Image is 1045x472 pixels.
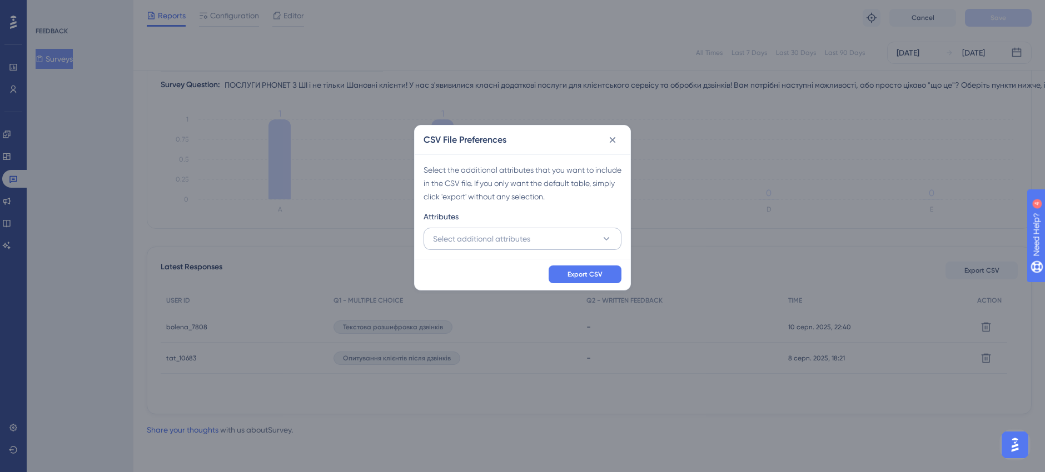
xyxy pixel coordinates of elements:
span: Export CSV [568,270,603,279]
div: 4 [77,6,81,14]
span: Need Help? [26,3,69,16]
iframe: UserGuiding AI Assistant Launcher [998,428,1032,461]
span: Attributes [424,210,459,223]
h2: CSV File Preferences [424,133,506,147]
div: Select the additional attributes that you want to include in the CSV file. If you only want the d... [424,163,621,203]
span: Select additional attributes [433,232,530,245]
